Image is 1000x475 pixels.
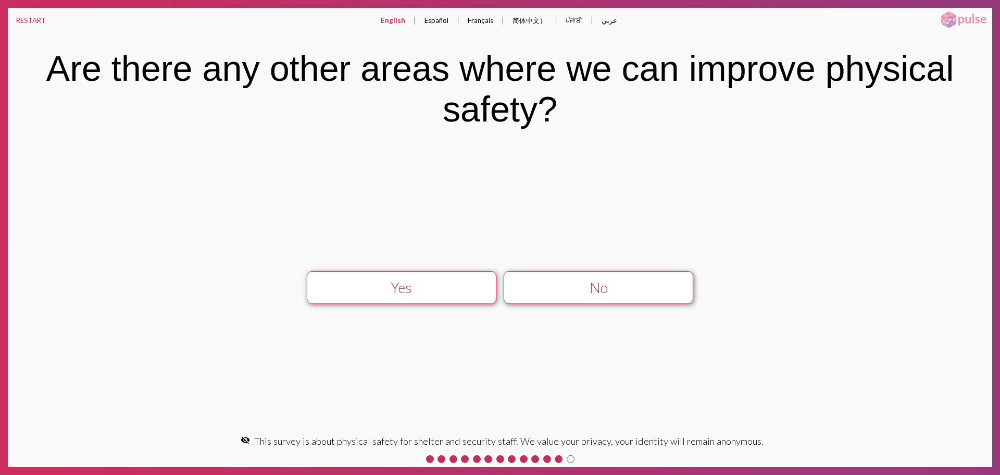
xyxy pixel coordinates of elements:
div: Are there any other areas where we can improve physical safety? [22,48,978,129]
span: This survey is about physical safety for shelter and security staff. We value your privacy, your ... [254,435,764,447]
mat-icon: visibility_off [241,435,250,445]
button: English [372,8,414,33]
button: Español [416,8,457,33]
button: عربي [593,8,626,33]
button: ਪੰਜਾਬੀ [557,8,591,33]
button: No [504,271,693,304]
img: pulsehorizontalsmall.png [938,10,990,29]
button: Français [459,8,502,33]
div: No [514,279,683,296]
button: RESTART [8,8,54,33]
button: 简体中文） [504,8,555,34]
button: Yes [307,271,496,304]
div: Yes [317,279,486,296]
